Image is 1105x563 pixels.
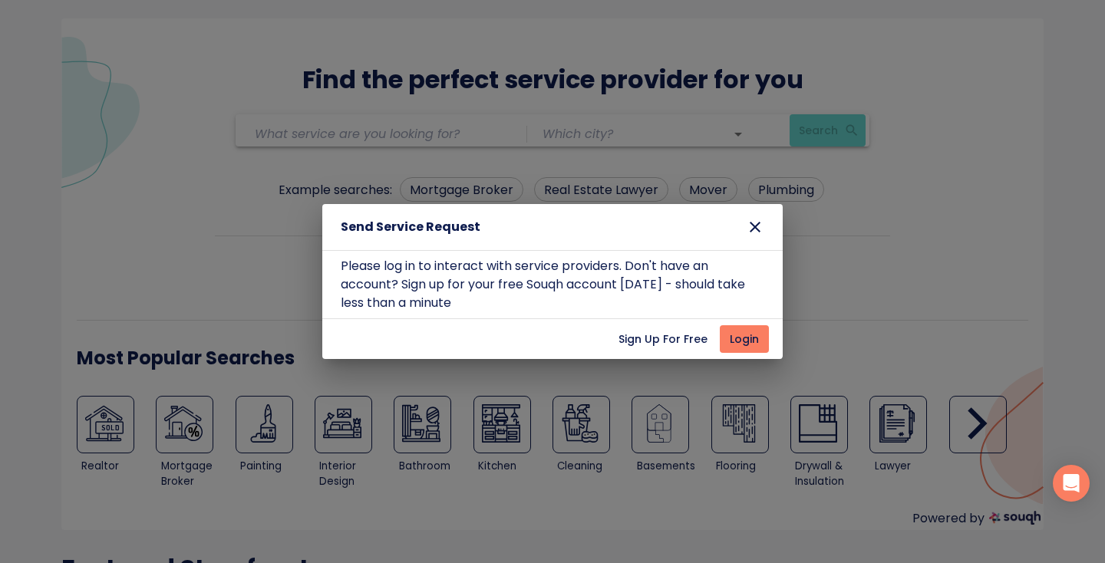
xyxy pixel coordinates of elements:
span: Login [726,330,763,349]
div: Open Intercom Messenger [1053,465,1090,502]
button: Sign up for free [612,325,714,354]
button: Login [720,325,769,354]
span: Sign up for free [618,330,708,349]
h6: Send Service Request [341,216,729,238]
p: Please log in to interact with service providers. Don't have an account? Sign up for your free So... [341,257,764,312]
